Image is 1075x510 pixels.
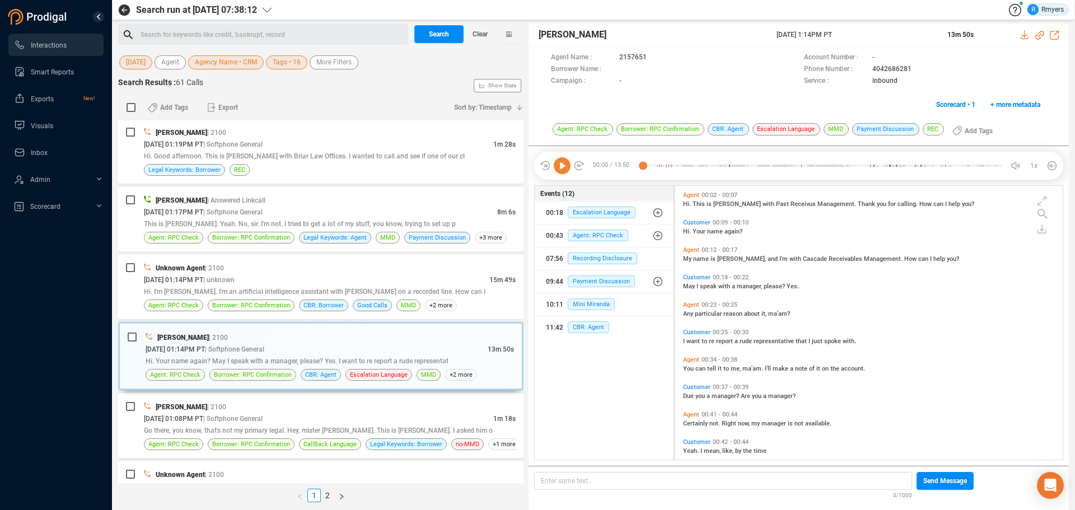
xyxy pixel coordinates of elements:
[817,200,858,208] span: Management.
[699,411,740,418] span: 00:41 - 00:44
[303,300,344,311] span: CBR: Borrower
[456,439,479,450] span: no-MMD
[761,310,768,317] span: it,
[731,365,742,372] span: me,
[205,471,224,479] span: | 2100
[686,338,702,345] span: want
[551,64,614,76] span: Borrower Name :
[540,189,574,199] span: Events (12)
[789,255,803,263] span: with
[144,141,203,148] span: [DATE] 01:19PM PT
[8,9,69,25] img: prodigal-logo
[763,200,776,208] span: with
[1027,4,1064,15] div: Rmyers
[872,64,912,76] span: 4042686281
[14,34,95,56] a: Interactions
[858,200,877,208] span: Thank
[310,55,358,69] button: More Filters
[711,329,751,336] span: 00:25 - 00:30
[945,200,948,208] span: I
[711,274,751,281] span: 00:18 - 00:22
[723,310,744,317] span: reason
[126,55,146,69] span: [DATE]
[409,232,466,243] span: Payment Discussion
[683,191,699,199] span: Agent
[195,55,257,69] span: Agency Name • CRM
[305,369,336,380] span: CBR: Agent
[546,273,563,291] div: 09:44
[930,96,981,114] button: Scorecard • 1
[148,300,199,311] span: Agent: RPC Check
[773,365,790,372] span: make
[214,369,292,380] span: Borrower: RPC Confirmation
[425,300,457,311] span: +2 more
[917,472,974,490] button: Send Message
[735,447,743,455] span: by
[118,254,524,319] div: Unknown Agent| 2100[DATE] 01:14PM PT| unknown15m 49sHi. I'm [PERSON_NAME]. I'm an artificial inte...
[829,255,864,263] span: Receivables
[144,152,465,160] span: Hi. Good afternoon. This is [PERSON_NAME] with Briar Law Offices. I wanted to call and see if one...
[962,200,974,208] span: you?
[31,68,74,76] span: Smart Reports
[898,200,919,208] span: calling.
[702,338,709,345] span: to
[273,55,301,69] span: Tags • 16
[713,200,763,208] span: [PERSON_NAME]
[852,123,919,135] span: Payment Discussion
[8,34,104,56] li: Interactions
[711,438,751,446] span: 00:42 - 00:44
[156,129,207,137] span: [PERSON_NAME]
[708,123,749,135] span: CBR: Agent
[711,383,751,391] span: 00:37 - 00:39
[752,392,763,400] span: you
[212,439,290,450] span: Borrower: RPC Confirmation
[683,420,709,427] span: Certainly
[176,78,203,87] span: 61 Calls
[303,232,367,243] span: Legal Keywords: Agent
[743,447,754,455] span: the
[709,338,716,345] span: re
[473,25,488,43] span: Clear
[764,283,787,290] span: please?
[8,87,104,110] li: Exports
[207,403,226,411] span: | 2100
[877,200,888,208] span: you
[445,369,477,381] span: +2 more
[699,301,740,308] span: 00:23 - 00:25
[716,338,735,345] span: report
[8,114,104,137] li: Visuals
[14,87,95,110] a: ExportsNew!
[777,30,934,40] span: [DATE] 1:14PM PT
[693,200,707,208] span: This
[350,369,408,380] span: Escalation Language
[722,447,735,455] span: like,
[700,283,718,290] span: speak
[808,338,812,345] span: I
[316,55,352,69] span: More Filters
[816,365,822,372] span: it
[990,96,1040,114] span: + more metadata
[699,246,740,254] span: 00:12 - 00:17
[568,298,615,310] span: Mini Miranda
[488,18,516,153] span: Show Stats
[707,365,718,372] span: tell
[144,415,203,423] span: [DATE] 01:08PM PT
[551,76,614,87] span: Campaign :
[779,255,789,263] span: I'm
[707,200,713,208] span: is
[148,439,199,450] span: Agent: RPC Check
[740,338,754,345] span: rude
[725,228,742,235] span: again?
[546,204,563,222] div: 00:18
[203,141,263,148] span: | Softphone General
[141,99,195,116] button: Add Tags
[146,345,205,353] span: [DATE] 01:14PM PT
[156,403,207,411] span: [PERSON_NAME]
[474,79,521,92] button: Show Stats
[919,200,933,208] span: How
[683,392,695,400] span: Due
[1031,4,1035,15] span: R
[795,365,809,372] span: note
[947,31,974,39] span: 13m 50s
[824,338,843,345] span: spoke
